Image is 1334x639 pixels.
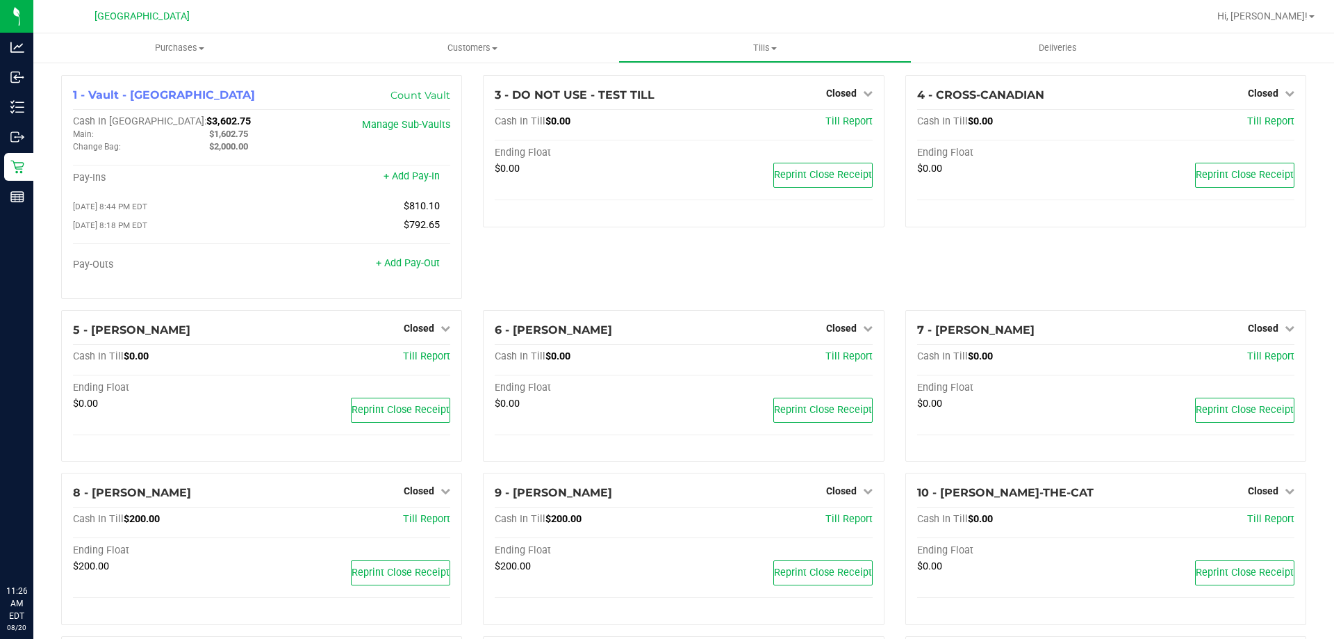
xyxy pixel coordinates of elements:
[352,404,450,416] span: Reprint Close Receipt
[912,33,1204,63] a: Deliveries
[73,486,191,499] span: 8 - [PERSON_NAME]
[10,40,24,54] inline-svg: Analytics
[968,115,993,127] span: $0.00
[73,142,121,152] span: Change Bag:
[495,350,545,362] span: Cash In Till
[1248,485,1278,496] span: Closed
[1247,350,1294,362] a: Till Report
[33,42,326,54] span: Purchases
[73,259,262,271] div: Pay-Outs
[619,42,910,54] span: Tills
[826,88,857,99] span: Closed
[73,172,262,184] div: Pay-Ins
[495,163,520,175] span: $0.00
[404,485,434,496] span: Closed
[352,567,450,579] span: Reprint Close Receipt
[495,486,612,499] span: 9 - [PERSON_NAME]
[390,89,450,102] a: Count Vault
[495,88,654,102] span: 3 - DO NOT USE - TEST TILL
[376,257,440,269] a: + Add Pay-Out
[1020,42,1096,54] span: Deliveries
[6,622,27,633] p: 08/20
[1196,567,1294,579] span: Reprint Close Receipt
[1247,115,1294,127] span: Till Report
[10,190,24,204] inline-svg: Reports
[773,163,873,188] button: Reprint Close Receipt
[917,163,942,175] span: $0.00
[495,513,545,525] span: Cash In Till
[73,88,255,102] span: 1 - Vault - [GEOGRAPHIC_DATA]
[73,513,124,525] span: Cash In Till
[495,147,684,159] div: Ending Float
[10,100,24,114] inline-svg: Inventory
[209,129,248,139] span: $1,602.75
[403,350,450,362] span: Till Report
[1196,169,1294,181] span: Reprint Close Receipt
[73,382,262,394] div: Ending Float
[917,544,1106,557] div: Ending Float
[10,70,24,84] inline-svg: Inbound
[825,513,873,525] a: Till Report
[73,129,94,139] span: Main:
[917,115,968,127] span: Cash In Till
[545,115,570,127] span: $0.00
[545,350,570,362] span: $0.00
[33,33,326,63] a: Purchases
[773,560,873,585] button: Reprint Close Receipt
[94,10,190,22] span: [GEOGRAPHIC_DATA]
[404,323,434,334] span: Closed
[917,323,1035,337] span: 7 - [PERSON_NAME]
[917,382,1106,394] div: Ending Float
[825,350,873,362] a: Till Report
[351,398,450,423] button: Reprint Close Receipt
[404,200,440,212] span: $810.10
[327,42,618,54] span: Customers
[917,147,1106,159] div: Ending Float
[917,513,968,525] span: Cash In Till
[206,115,251,127] span: $3,602.75
[362,119,450,131] a: Manage Sub-Vaults
[774,404,872,416] span: Reprint Close Receipt
[917,560,942,572] span: $0.00
[73,544,262,557] div: Ending Float
[917,350,968,362] span: Cash In Till
[73,398,98,410] span: $0.00
[968,513,993,525] span: $0.00
[917,486,1094,499] span: 10 - [PERSON_NAME]-THE-CAT
[403,513,450,525] span: Till Report
[404,219,440,231] span: $792.65
[384,170,440,182] a: + Add Pay-In
[917,398,942,410] span: $0.00
[1248,323,1278,334] span: Closed
[73,350,124,362] span: Cash In Till
[495,382,684,394] div: Ending Float
[825,115,873,127] a: Till Report
[826,323,857,334] span: Closed
[351,560,450,585] button: Reprint Close Receipt
[495,115,545,127] span: Cash In Till
[14,528,56,569] iframe: Resource center
[1195,163,1294,188] button: Reprint Close Receipt
[545,513,582,525] span: $200.00
[1195,398,1294,423] button: Reprint Close Receipt
[773,398,873,423] button: Reprint Close Receipt
[968,350,993,362] span: $0.00
[774,567,872,579] span: Reprint Close Receipt
[495,560,531,572] span: $200.00
[917,88,1044,102] span: 4 - CROSS-CANADIAN
[6,585,27,622] p: 11:26 AM EDT
[1248,88,1278,99] span: Closed
[495,323,612,337] span: 6 - [PERSON_NAME]
[495,544,684,557] div: Ending Float
[1247,513,1294,525] a: Till Report
[618,33,911,63] a: Tills
[73,115,206,127] span: Cash In [GEOGRAPHIC_DATA]:
[73,202,147,211] span: [DATE] 8:44 PM EDT
[124,350,149,362] span: $0.00
[826,485,857,496] span: Closed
